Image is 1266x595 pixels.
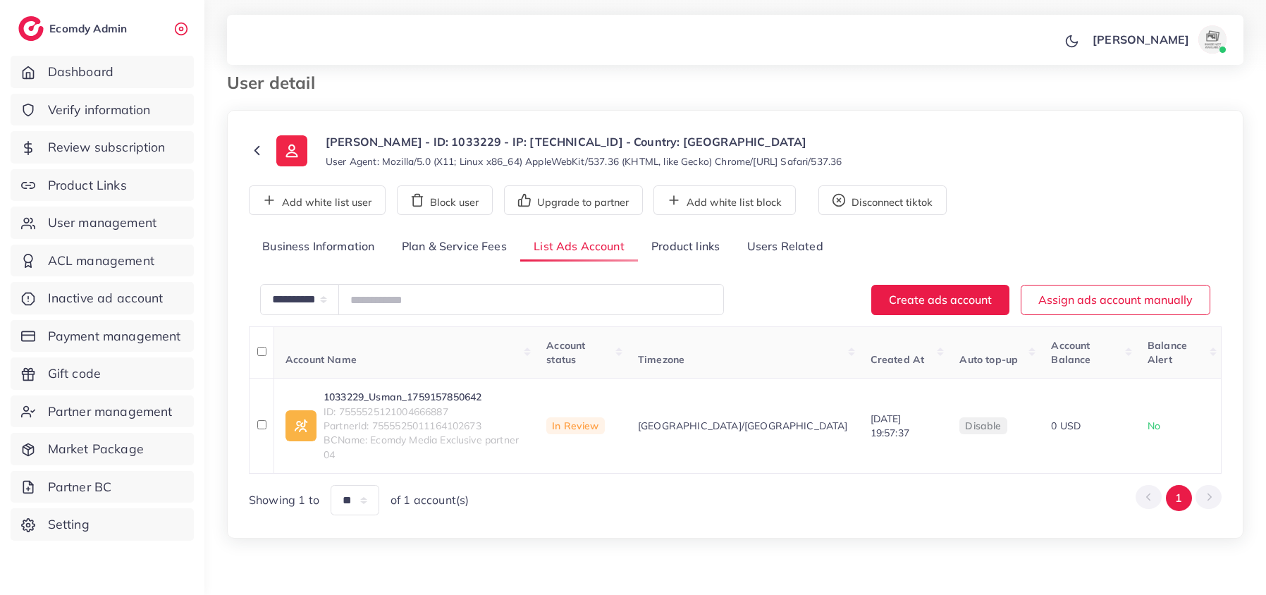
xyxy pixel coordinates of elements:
a: Business Information [249,232,388,262]
a: Plan & Service Fees [388,232,520,262]
a: Inactive ad account [11,282,194,314]
span: Product Links [48,176,127,195]
img: logo [18,16,44,41]
ul: Pagination [1136,485,1222,511]
span: Market Package [48,440,144,458]
span: Inactive ad account [48,289,164,307]
span: of 1 account(s) [391,492,469,508]
a: Review subscription [11,131,194,164]
p: [PERSON_NAME] [1093,31,1189,48]
button: Add white list user [249,185,386,215]
span: Balance Alert [1148,339,1187,366]
button: Assign ads account manually [1021,285,1210,315]
a: User management [11,207,194,239]
span: BCName: Ecomdy Media Exclusive partner 04 [324,433,524,462]
button: Add white list block [653,185,796,215]
a: Users Related [733,232,836,262]
button: Go to page 1 [1166,485,1192,511]
a: List Ads Account [520,232,638,262]
h2: Ecomdy Admin [49,22,130,35]
img: ic-ad-info.7fc67b75.svg [285,410,316,441]
span: Verify information [48,101,151,119]
a: Product Links [11,169,194,202]
span: Setting [48,515,90,534]
a: Payment management [11,320,194,352]
span: In Review [546,417,604,434]
button: Disconnect tiktok [818,185,947,215]
span: PartnerId: 7555525011164102673 [324,419,524,433]
span: Partner BC [48,478,112,496]
a: Product links [638,232,733,262]
span: disable [965,419,1001,432]
span: Account Balance [1051,339,1090,366]
span: Auto top-up [959,353,1018,366]
button: Block user [397,185,493,215]
a: Dashboard [11,56,194,88]
p: [PERSON_NAME] - ID: 1033229 - IP: [TECHNICAL_ID] - Country: [GEOGRAPHIC_DATA] [326,133,842,150]
img: avatar [1198,25,1227,54]
a: ACL management [11,245,194,277]
a: Partner management [11,395,194,428]
span: ID: 7555525121004666887 [324,405,524,419]
span: [DATE] 19:57:37 [871,412,909,439]
a: Market Package [11,433,194,465]
span: Timezone [638,353,684,366]
button: Create ads account [871,285,1009,315]
span: Partner management [48,403,173,421]
a: 1033229_Usman_1759157850642 [324,390,524,404]
span: User management [48,214,156,232]
span: No [1148,419,1160,432]
a: [PERSON_NAME]avatar [1085,25,1232,54]
span: Account status [546,339,585,366]
a: Gift code [11,357,194,390]
span: Dashboard [48,63,113,81]
button: Upgrade to partner [504,185,643,215]
span: Review subscription [48,138,166,157]
span: 0 USD [1051,419,1081,432]
a: Partner BC [11,471,194,503]
h3: User detail [227,73,326,93]
small: User Agent: Mozilla/5.0 (X11; Linux x86_64) AppleWebKit/537.36 (KHTML, like Gecko) Chrome/[URL] S... [326,154,842,168]
span: Account Name [285,353,357,366]
img: ic-user-info.36bf1079.svg [276,135,307,166]
a: Verify information [11,94,194,126]
a: Setting [11,508,194,541]
span: [GEOGRAPHIC_DATA]/[GEOGRAPHIC_DATA] [638,419,848,433]
span: ACL management [48,252,154,270]
a: logoEcomdy Admin [18,16,130,41]
span: Gift code [48,364,101,383]
span: Showing 1 to [249,492,319,508]
span: Created At [871,353,925,366]
span: Payment management [48,327,181,345]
